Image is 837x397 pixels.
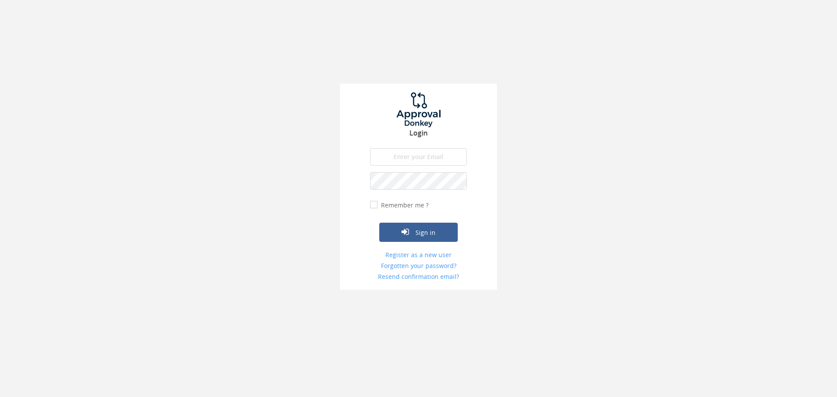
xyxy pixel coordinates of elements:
label: Remember me ? [379,201,429,210]
button: Sign in [379,223,458,242]
input: Enter your Email [370,148,467,166]
img: logo.png [386,92,451,127]
a: Resend confirmation email? [370,272,467,281]
a: Forgotten your password? [370,261,467,270]
a: Register as a new user [370,251,467,259]
h3: Login [340,129,497,137]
